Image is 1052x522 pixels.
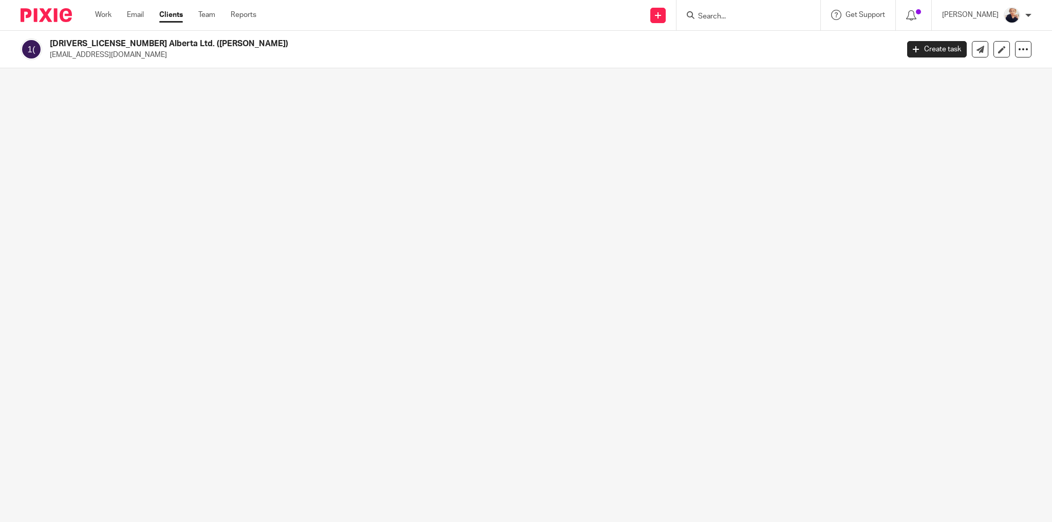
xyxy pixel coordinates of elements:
p: [EMAIL_ADDRESS][DOMAIN_NAME] [50,50,892,60]
span: Get Support [846,11,885,18]
input: Search [697,12,790,22]
a: Clients [159,10,183,20]
img: unnamed.jpg [1004,7,1020,24]
p: [PERSON_NAME] [942,10,999,20]
a: Email [127,10,144,20]
img: Pixie [21,8,72,22]
a: Reports [231,10,256,20]
a: Create task [907,41,967,57]
a: Work [95,10,111,20]
h2: [DRIVERS_LICENSE_NUMBER] Alberta Ltd. ([PERSON_NAME]) [50,38,723,49]
img: svg%3E [21,38,42,60]
a: Team [198,10,215,20]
